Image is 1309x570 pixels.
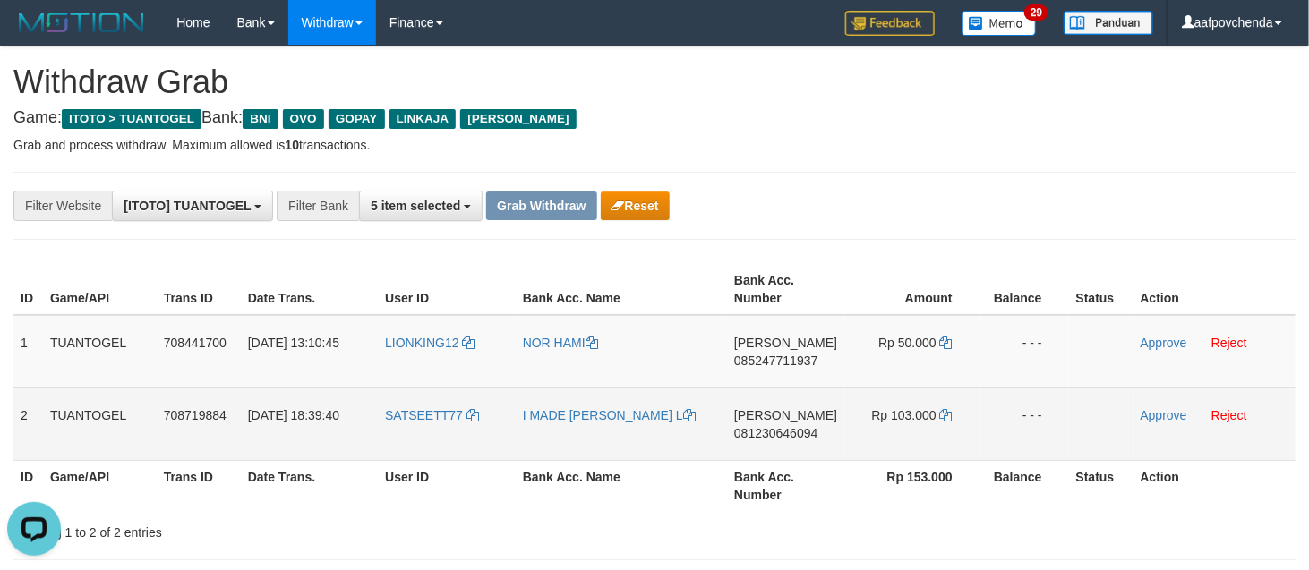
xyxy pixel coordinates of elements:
span: LIONKING12 [385,336,458,350]
th: Action [1134,460,1296,511]
th: Game/API [43,460,157,511]
th: Action [1134,264,1296,315]
div: Filter Bank [277,191,359,221]
span: Copy 085247711937 to clipboard [734,353,817,368]
span: OVO [283,109,324,129]
h1: Withdraw Grab [13,64,1296,100]
span: Rp 103.000 [872,408,937,422]
th: Game/API [43,264,157,315]
span: LINKAJA [389,109,457,129]
span: [DATE] 13:10:45 [248,336,339,350]
th: Date Trans. [241,460,378,511]
button: 5 item selected [359,191,483,221]
span: Rp 50.000 [878,336,937,350]
td: - - - [980,387,1069,460]
th: Trans ID [157,460,241,511]
th: ID [13,460,43,511]
td: - - - [980,315,1069,388]
div: Filter Website [13,191,112,221]
th: ID [13,264,43,315]
img: panduan.png [1064,11,1153,35]
a: Approve [1141,336,1187,350]
a: LIONKING12 [385,336,475,350]
img: Feedback.jpg [845,11,935,36]
h4: Game: Bank: [13,109,1296,127]
th: Rp 153.000 [844,460,980,511]
a: Approve [1141,408,1187,422]
div: Showing 1 to 2 of 2 entries [13,516,532,541]
th: Balance [980,460,1069,511]
a: Copy 103000 to clipboard [940,408,953,422]
img: MOTION_logo.png [13,9,150,36]
span: [DATE] 18:39:40 [248,408,339,422]
a: NOR HAMI [523,336,598,350]
td: TUANTOGEL [43,315,157,388]
span: [PERSON_NAME] [734,336,837,350]
a: Reject [1211,408,1247,422]
a: I MADE [PERSON_NAME] L [523,408,696,422]
td: 2 [13,387,43,460]
p: Grab and process withdraw. Maximum allowed is transactions. [13,136,1296,154]
span: [PERSON_NAME] [460,109,576,129]
button: Open LiveChat chat widget [7,7,61,61]
span: Copy 081230646094 to clipboard [734,426,817,440]
span: 5 item selected [371,199,460,213]
span: 29 [1024,4,1048,21]
span: [ITOTO] TUANTOGEL [124,199,251,213]
th: User ID [378,264,516,315]
span: ITOTO > TUANTOGEL [62,109,201,129]
span: SATSEETT77 [385,408,463,422]
td: TUANTOGEL [43,387,157,460]
span: BNI [243,109,278,129]
button: [ITOTO] TUANTOGEL [112,191,273,221]
th: Bank Acc. Number [727,264,844,315]
img: Button%20Memo.svg [962,11,1037,36]
th: Status [1069,264,1134,315]
span: [PERSON_NAME] [734,408,837,422]
th: Bank Acc. Name [516,460,727,511]
th: Balance [980,264,1069,315]
strong: 10 [285,138,299,152]
span: 708719884 [164,408,227,422]
span: GOPAY [329,109,385,129]
td: 1 [13,315,43,388]
button: Grab Withdraw [486,191,596,220]
button: Reset [601,191,670,220]
th: Status [1069,460,1134,511]
th: Trans ID [157,264,241,315]
th: Amount [844,264,980,315]
th: Bank Acc. Number [727,460,844,511]
th: User ID [378,460,516,511]
a: SATSEETT77 [385,408,479,422]
th: Bank Acc. Name [516,264,727,315]
th: Date Trans. [241,264,378,315]
a: Copy 50000 to clipboard [940,336,953,350]
span: 708441700 [164,336,227,350]
a: Reject [1211,336,1247,350]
